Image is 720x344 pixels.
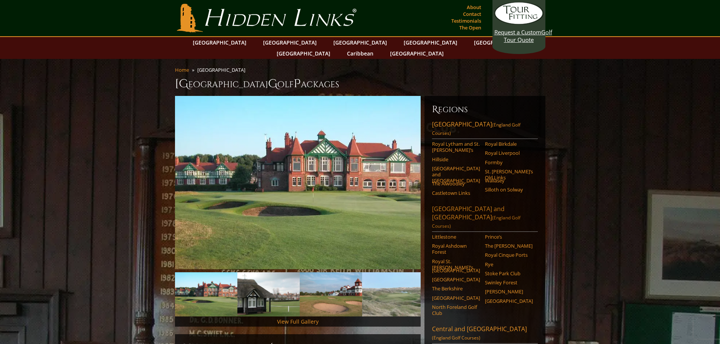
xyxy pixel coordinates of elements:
a: Formby [485,159,533,165]
a: [PERSON_NAME] [485,288,533,295]
a: [GEOGRAPHIC_DATA] [330,37,391,48]
a: Wallasey [485,177,533,184]
a: Royal Ashdown Forest [432,243,480,255]
a: St. [PERSON_NAME]’s Old Links [485,168,533,181]
a: The Alwoodley [432,180,480,187]
a: Testimonials [449,15,483,26]
a: Stoke Park Club [485,270,533,276]
h6: Regions [432,103,538,116]
li: [GEOGRAPHIC_DATA] [197,66,248,73]
a: [GEOGRAPHIC_DATA] [273,48,334,59]
a: Hillside [432,156,480,162]
a: [GEOGRAPHIC_DATA] [485,298,533,304]
a: [GEOGRAPHIC_DATA] [470,37,531,48]
a: [GEOGRAPHIC_DATA] [432,267,480,273]
a: The [PERSON_NAME] [485,243,533,249]
a: Royal Lytham and St. [PERSON_NAME]’s [432,141,480,153]
a: North Foreland Golf Club [432,304,480,316]
a: [GEOGRAPHIC_DATA](England Golf Courses) [432,120,538,139]
span: (England Golf Courses) [432,122,520,136]
a: Littlestone [432,234,480,240]
a: Rye [485,261,533,267]
a: The Open [457,22,483,33]
a: [GEOGRAPHIC_DATA] [432,276,480,282]
a: [GEOGRAPHIC_DATA] [189,37,250,48]
a: Prince’s [485,234,533,240]
a: The Berkshire [432,285,480,292]
span: G [268,76,277,91]
a: [GEOGRAPHIC_DATA] and [GEOGRAPHIC_DATA] [432,165,480,184]
a: [GEOGRAPHIC_DATA] [400,37,461,48]
a: Royal St. [PERSON_NAME]’s [432,258,480,271]
a: Royal Liverpool [485,150,533,156]
span: Request a Custom [494,28,541,36]
a: [GEOGRAPHIC_DATA] and [GEOGRAPHIC_DATA](England Golf Courses) [432,205,538,232]
span: (England Golf Courses) [432,214,520,229]
span: P [294,76,301,91]
span: (England Golf Courses) [432,335,480,341]
a: Caribbean [343,48,377,59]
a: [GEOGRAPHIC_DATA] [386,48,447,59]
a: Home [175,66,189,73]
a: Silloth on Solway [485,187,533,193]
a: View Full Gallery [277,318,319,325]
a: Royal Cinque Ports [485,252,533,258]
a: Central and [GEOGRAPHIC_DATA](England Golf Courses) [432,325,538,344]
a: Request a CustomGolf Tour Quote [494,2,543,43]
a: Royal Birkdale [485,141,533,147]
a: Swinley Forest [485,279,533,285]
a: [GEOGRAPHIC_DATA] [432,295,480,301]
a: Contact [461,9,483,19]
a: Castletown Links [432,190,480,196]
a: About [465,2,483,12]
h1: [GEOGRAPHIC_DATA] olf ackages [175,76,545,91]
a: [GEOGRAPHIC_DATA] [259,37,321,48]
